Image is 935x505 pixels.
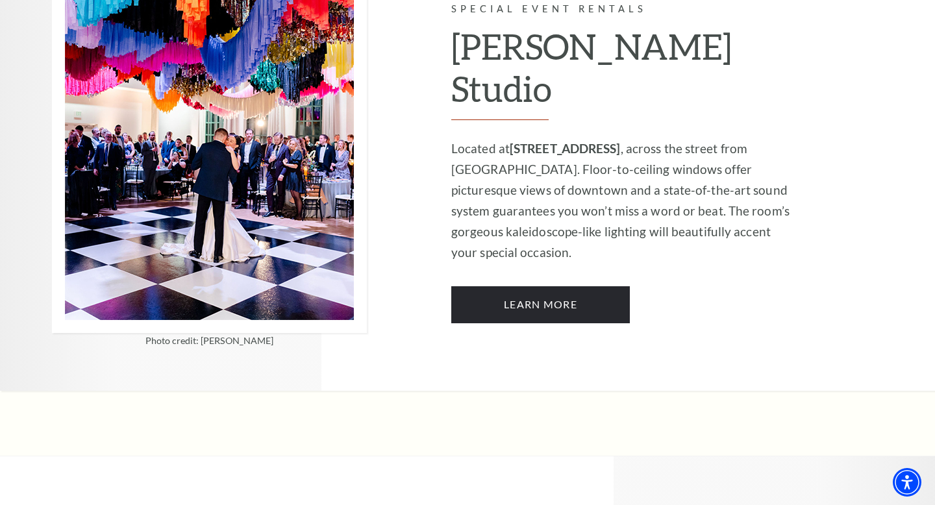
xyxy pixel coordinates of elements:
[52,336,367,345] p: Photo credit: [PERSON_NAME]
[510,141,621,156] strong: [STREET_ADDRESS]
[893,468,921,497] div: Accessibility Menu
[451,286,630,323] a: Learn More McDavid Studio
[451,25,799,121] h2: [PERSON_NAME] Studio
[451,138,799,263] p: Located at , across the street from [GEOGRAPHIC_DATA]. Floor-to-ceiling windows offer picturesque...
[451,1,799,18] p: Special Event Rentals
